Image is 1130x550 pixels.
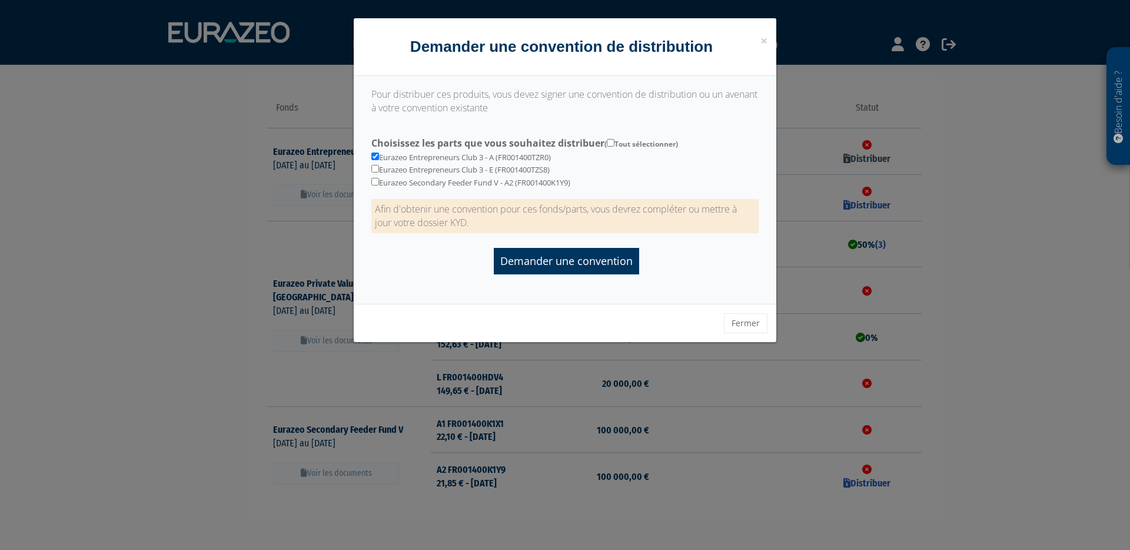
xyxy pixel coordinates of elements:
span: × [760,32,767,49]
label: Choisissez les parts que vous souhaitez distribuer [363,132,767,150]
div: Eurazeo Entrepreneurs Club 3 - A (FR001400TZR0) Eurazeo Entrepreneurs Club 3 - E (FR001400TZS8) E... [363,132,767,188]
p: Afin d'obtenir une convention pour ces fonds/parts, vous devrez compléter ou mettre à jour votre ... [371,199,759,233]
input: Demander une convention [494,248,639,274]
p: Pour distribuer ces produits, vous devez signer une convention de distribution ou un avenant à vo... [371,88,759,115]
button: Fermer [724,313,767,333]
p: Besoin d'aide ? [1112,54,1125,160]
h4: Demander une convention de distribution [363,36,767,58]
span: ( Tout sélectionner) [604,139,678,149]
